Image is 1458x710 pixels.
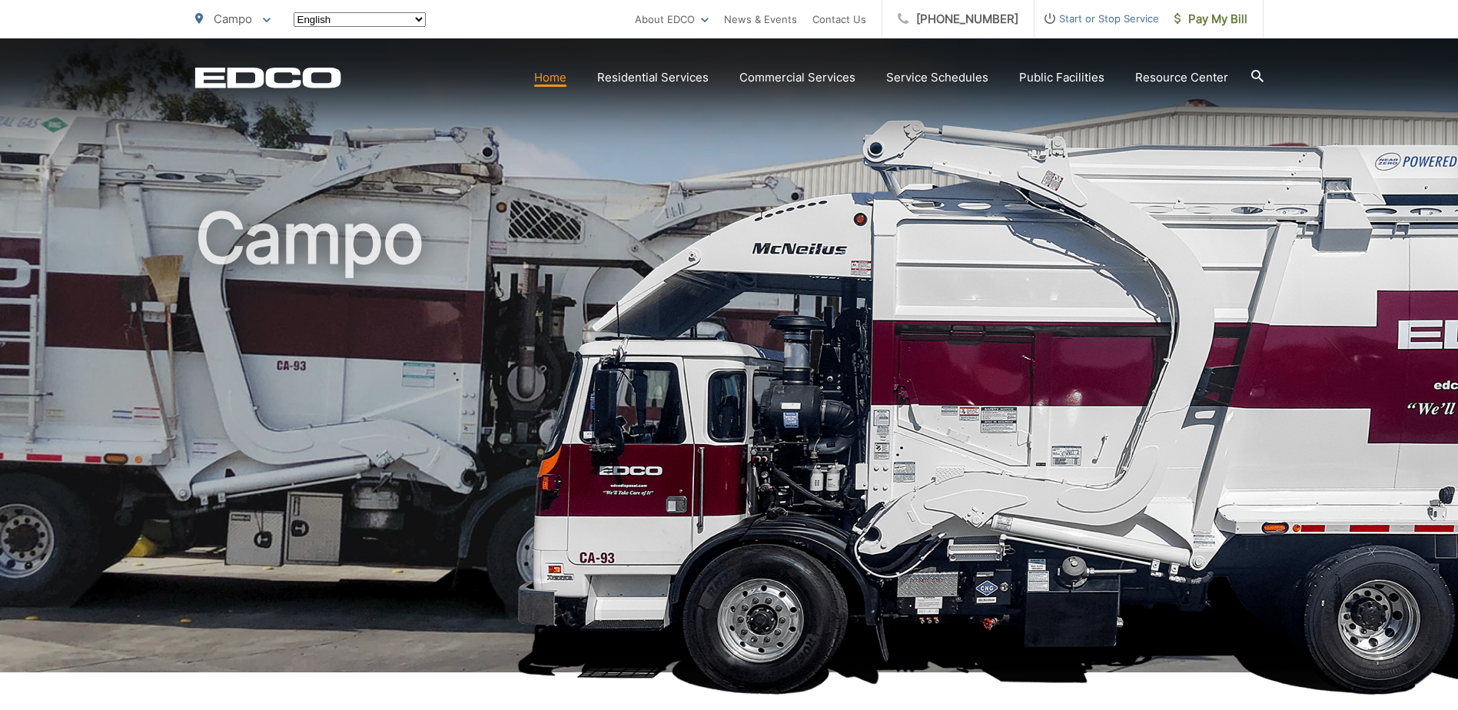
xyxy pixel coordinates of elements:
[739,68,855,87] a: Commercial Services
[1135,68,1228,87] a: Resource Center
[635,10,709,28] a: About EDCO
[195,200,1264,686] h1: Campo
[724,10,797,28] a: News & Events
[1019,68,1104,87] a: Public Facilities
[1174,10,1247,28] span: Pay My Bill
[195,67,341,88] a: EDCD logo. Return to the homepage.
[214,12,252,26] span: Campo
[886,68,988,87] a: Service Schedules
[597,68,709,87] a: Residential Services
[812,10,866,28] a: Contact Us
[294,12,426,27] select: Select a language
[534,68,566,87] a: Home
